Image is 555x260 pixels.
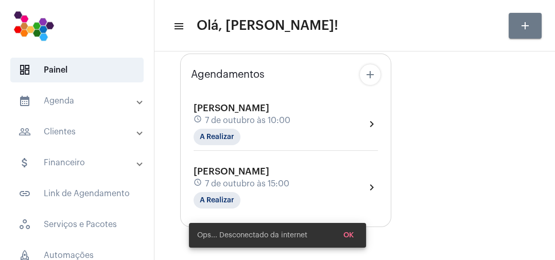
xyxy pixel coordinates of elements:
[8,5,59,46] img: 7bf4c2a9-cb5a-6366-d80e-59e5d4b2024a.png
[10,58,144,82] span: Painel
[173,20,183,32] mat-icon: sidenav icon
[194,167,269,176] span: [PERSON_NAME]
[343,232,354,239] span: OK
[194,129,240,145] mat-chip: A Realizar
[19,64,31,76] span: sidenav icon
[19,157,31,169] mat-icon: sidenav icon
[194,103,269,113] span: [PERSON_NAME]
[364,68,376,81] mat-icon: add
[10,212,144,237] span: Serviços e Pacotes
[191,69,265,80] span: Agendamentos
[366,118,378,130] mat-icon: chevron_right
[19,218,31,231] span: sidenav icon
[197,230,307,240] span: Ops... Desconectado da internet
[6,150,154,175] mat-expansion-panel-header: sidenav iconFinanceiro
[519,20,531,32] mat-icon: add
[10,181,144,206] span: Link de Agendamento
[19,95,137,107] mat-panel-title: Agenda
[19,157,137,169] mat-panel-title: Financeiro
[19,187,31,200] mat-icon: sidenav icon
[194,178,203,189] mat-icon: schedule
[197,18,338,34] span: Olá, [PERSON_NAME]!
[194,115,203,126] mat-icon: schedule
[19,126,137,138] mat-panel-title: Clientes
[19,95,31,107] mat-icon: sidenav icon
[194,192,240,209] mat-chip: A Realizar
[335,226,362,245] button: OK
[366,181,378,194] mat-icon: chevron_right
[19,126,31,138] mat-icon: sidenav icon
[6,119,154,144] mat-expansion-panel-header: sidenav iconClientes
[6,89,154,113] mat-expansion-panel-header: sidenav iconAgenda
[205,116,290,125] span: 7 de outubro às 10:00
[205,179,289,188] span: 7 de outubro às 15:00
